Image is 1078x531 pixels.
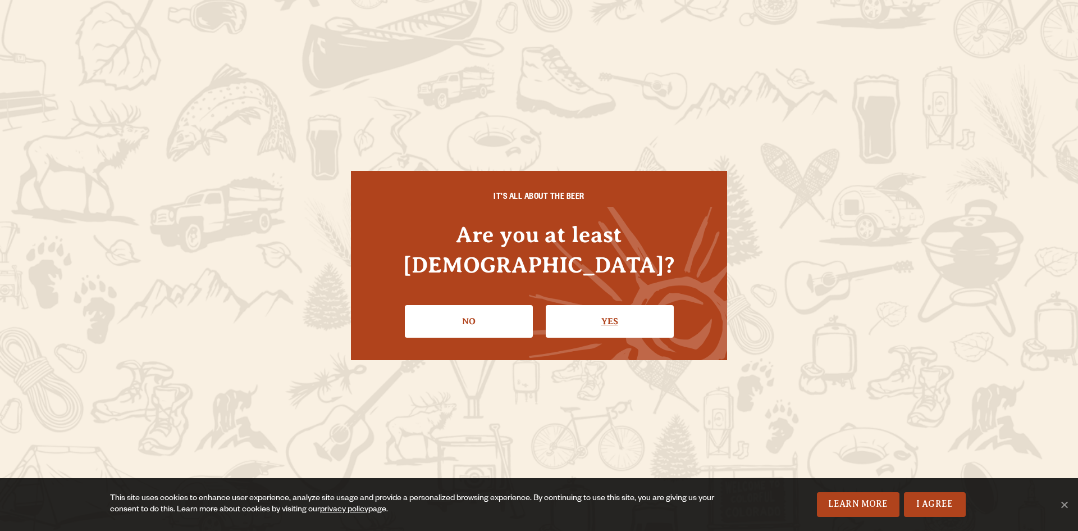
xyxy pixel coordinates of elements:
h6: IT'S ALL ABOUT THE BEER [373,193,705,203]
span: No [1058,499,1070,510]
h4: Are you at least [DEMOGRAPHIC_DATA]? [373,220,705,279]
div: This site uses cookies to enhance user experience, analyze site usage and provide a personalized ... [110,493,723,516]
a: No [405,305,533,338]
a: Learn More [817,492,899,517]
a: I Agree [904,492,966,517]
a: Confirm I'm 21 or older [546,305,674,338]
a: privacy policy [320,506,368,515]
